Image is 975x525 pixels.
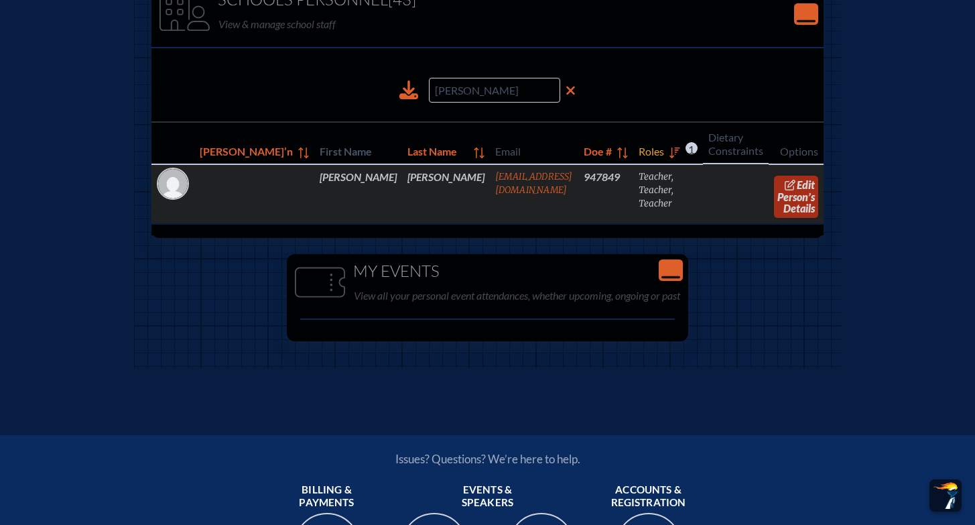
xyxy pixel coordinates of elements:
span: edit [797,178,815,191]
span: [PERSON_NAME]’n [200,142,293,158]
td: 947849 [578,164,633,224]
span: Email [495,142,573,158]
button: Scroll Top [929,479,962,512]
a: [EMAIL_ADDRESS][DOMAIN_NAME] [495,171,573,196]
span: Events & speakers [440,483,536,510]
a: editPerson’s Details [774,176,819,218]
span: Last Name [407,142,468,158]
p: View all your personal event attendances, whether upcoming, ongoing or past [354,286,680,305]
span: First Name [320,142,397,158]
span: 1 [686,142,698,154]
span: Billing & payments [279,483,375,510]
span: Dietary Constraints [708,128,763,158]
td: Teacher, Teacher, Teacher [633,164,703,224]
td: [PERSON_NAME] [402,164,490,224]
span: Doe # [584,142,612,158]
td: [PERSON_NAME] [314,164,402,224]
h1: My Events [292,262,683,281]
div: Download to CSV [399,80,418,100]
input: Keyword Filter [429,78,560,103]
img: Gravatar [158,169,188,198]
span: Roles [639,142,664,158]
span: Options [774,142,819,158]
p: Issues? Questions? We’re here to help. [252,452,724,466]
p: View & manage school staff [218,15,816,34]
img: To the top [932,482,959,509]
span: Accounts & registration [600,483,697,510]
